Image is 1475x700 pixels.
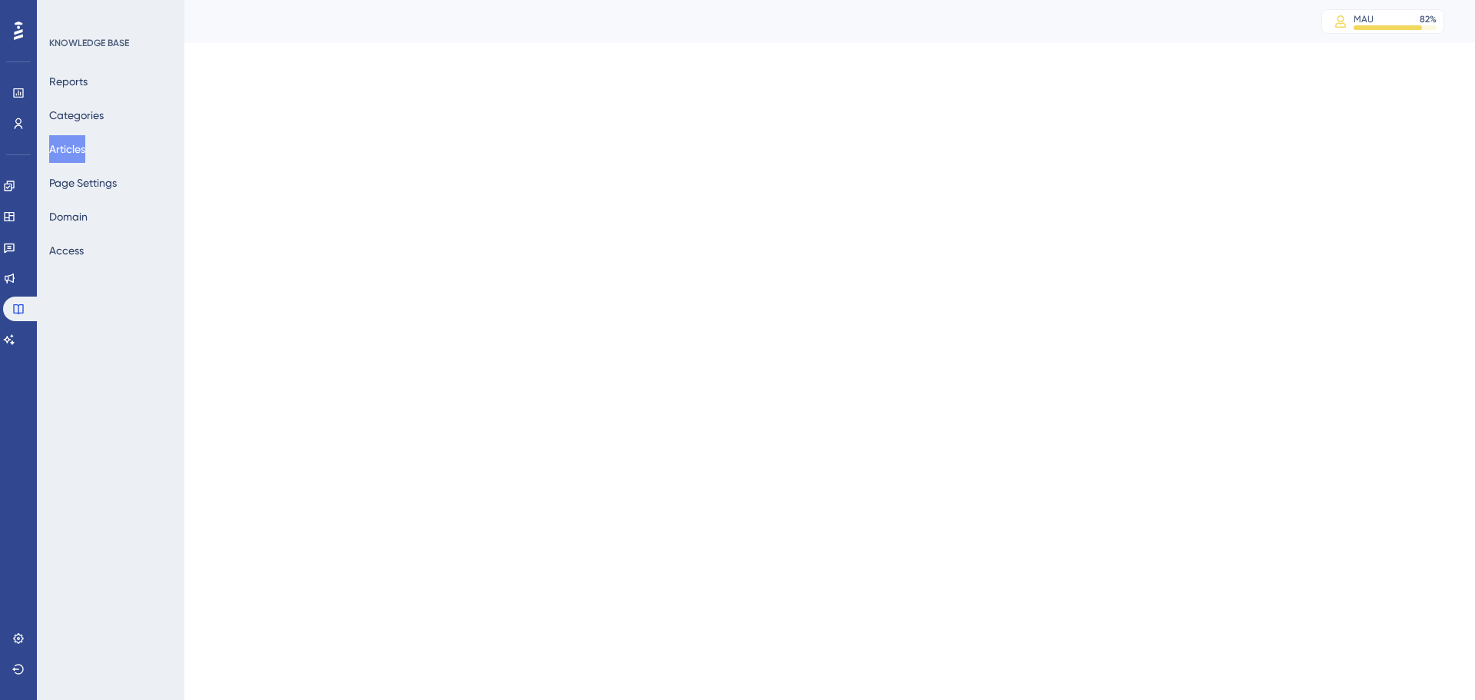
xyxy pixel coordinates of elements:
button: Domain [49,203,88,231]
div: 82 % [1420,13,1437,25]
button: Page Settings [49,169,117,197]
button: Access [49,237,84,264]
div: KNOWLEDGE BASE [49,37,129,49]
div: MAU [1354,13,1374,25]
button: Articles [49,135,85,163]
button: Reports [49,68,88,95]
button: Categories [49,101,104,129]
